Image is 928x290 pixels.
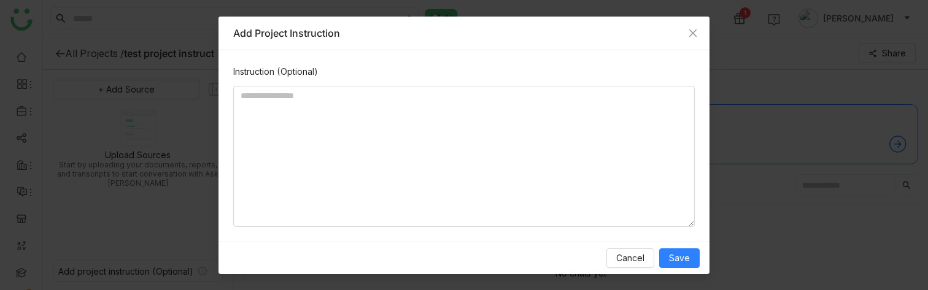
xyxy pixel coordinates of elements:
button: Save [659,248,700,268]
button: Close [676,17,710,50]
div: Add Project Instruction [233,26,695,40]
button: Cancel [606,248,654,268]
span: Save [669,251,690,265]
div: Instruction (Optional) [233,65,695,78]
span: Cancel [616,251,644,265]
